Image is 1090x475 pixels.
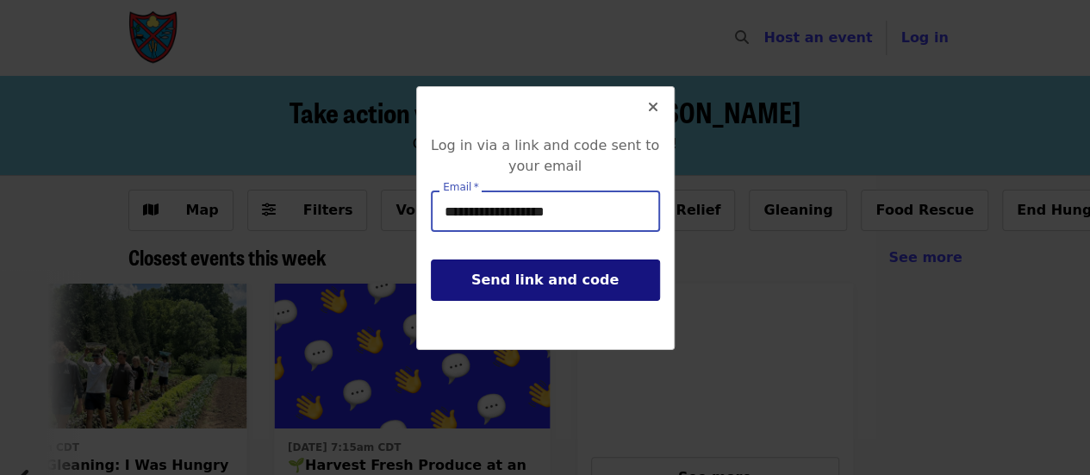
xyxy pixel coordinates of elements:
[431,191,660,232] input: [object Object]
[431,137,659,174] span: Log in via a link and code sent to your email
[471,272,619,288] span: Send link and code
[443,181,471,193] span: Email
[648,99,658,116] i: times icon
[632,87,674,128] button: Close
[431,259,660,301] button: Send link and code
